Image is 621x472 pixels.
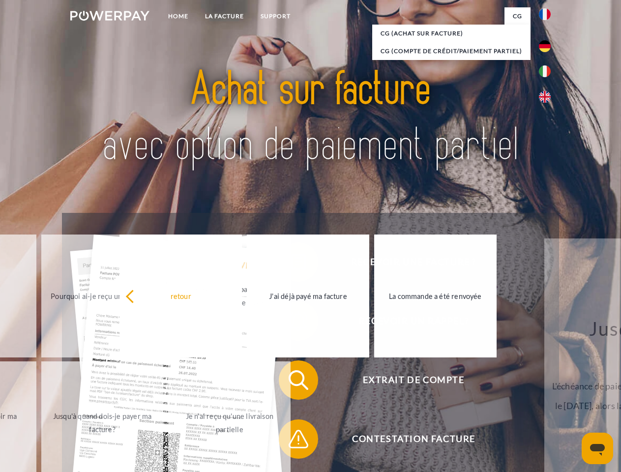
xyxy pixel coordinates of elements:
[539,40,551,52] img: de
[539,91,551,103] img: en
[279,419,534,459] button: Contestation Facture
[197,7,252,25] a: LA FACTURE
[174,410,285,436] div: Je n'ai reçu qu'une livraison partielle
[504,7,531,25] a: CG
[47,289,158,302] div: Pourquoi ai-je reçu une facture?
[47,410,158,436] div: Jusqu'à quand dois-je payer ma facture?
[160,7,197,25] a: Home
[372,42,531,60] a: CG (Compte de crédit/paiement partiel)
[70,11,149,21] img: logo-powerpay-white.svg
[293,360,534,400] span: Extrait de compte
[539,8,551,20] img: fr
[539,65,551,77] img: it
[372,25,531,42] a: CG (achat sur facture)
[380,289,491,302] div: La commande a été renvoyée
[125,289,236,302] div: retour
[279,360,534,400] button: Extrait de compte
[293,419,534,459] span: Contestation Facture
[252,7,299,25] a: Support
[253,289,363,302] div: J'ai déjà payé ma facture
[94,47,527,188] img: title-powerpay_fr.svg
[582,433,613,464] iframe: Bouton de lancement de la fenêtre de messagerie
